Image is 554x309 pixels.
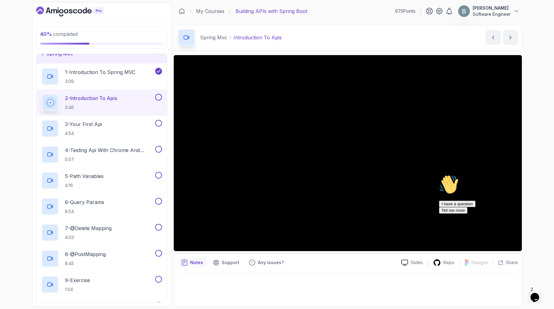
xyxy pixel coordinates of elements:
p: Notes [190,259,203,266]
img: user profile image [458,5,470,17]
button: 3-Your First Api4:54 [41,120,162,137]
iframe: 2 - Introduction to APIs [174,55,522,251]
button: I have a question [2,28,39,35]
iframe: chat widget [528,284,548,303]
button: user profile image[PERSON_NAME]Software Engineer [458,5,519,17]
button: next content [503,30,518,45]
p: 8 - @PostMapping [65,250,106,258]
button: 1-Introduction To Spring MVC3:09 [41,68,162,85]
p: 4:03 [65,234,112,241]
span: completed [40,31,78,37]
a: My Courses [196,7,224,15]
button: previous content [486,30,501,45]
p: Slides [411,259,423,266]
button: 2-Introduction To Apis3:46 [41,94,162,111]
div: 👋Hi! How can we help?I have a questionTell me more [2,2,114,41]
button: Tell me more [2,35,31,41]
p: 2 - Introduction To Apis [65,94,117,102]
p: 4:54 [65,130,102,137]
p: Any issues? [258,259,284,266]
button: 5-Path Variables4:16 [41,172,162,189]
p: 4 - Testing Api With Chrome And Intellij [65,146,154,154]
p: 3 - Your First Api [65,120,102,128]
p: 675 Points [395,8,415,14]
p: 7 - @Delete Mapping [65,224,112,232]
p: Support [222,259,239,266]
button: Feedback button [245,258,288,268]
p: 1:04 [65,286,90,293]
a: Dashboard [36,7,118,16]
a: Slides [396,259,428,266]
button: 6-Query Params8:54 [41,198,162,215]
a: Dashboard [179,8,185,14]
p: [PERSON_NAME] [473,5,511,11]
button: Support button [209,258,243,268]
span: 40 % [40,31,52,37]
p: 5 - Path Variables [65,172,104,180]
p: 9 - Exercise [65,276,90,284]
p: Introduction To Apis [233,34,282,41]
p: Spring Mvc [200,34,227,41]
button: 7-@Delete Mapping4:03 [41,224,162,241]
p: 8:45 [65,260,106,267]
p: 6 - Query Params [65,198,104,206]
button: 8-@PostMapping8:45 [41,250,162,267]
a: Repo [428,259,459,267]
p: 3:46 [65,104,117,111]
p: 8:54 [65,208,104,215]
img: :wave: [2,2,22,22]
span: Hi! How can we help? [2,19,61,23]
p: 3:09 [65,78,135,85]
button: notes button [178,258,207,268]
iframe: chat widget [437,172,548,281]
p: 5:07 [65,156,154,163]
p: 4:16 [65,182,104,189]
p: 1 - Introduction To Spring MVC [65,68,135,76]
p: Software Engineer [473,11,511,17]
button: 4-Testing Api With Chrome And Intellij5:07 [41,146,162,163]
p: Building APIs with Spring Boot [236,7,307,15]
button: 9-Exercise1:04 [41,276,162,293]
